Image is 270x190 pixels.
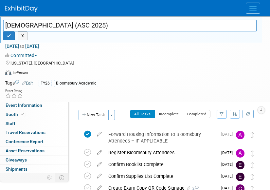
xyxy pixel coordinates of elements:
[221,162,236,167] span: [DATE]
[6,121,15,126] span: Staff
[236,149,244,158] img: Amanda Oney
[221,132,236,137] span: [DATE]
[44,173,55,182] td: Personalize Event Tab Strip
[236,161,244,169] img: Erika Rollins
[5,43,39,49] span: [DATE] [DATE]
[105,159,217,170] div: Confirm Booklist Complete
[39,80,52,87] div: FY26
[0,137,68,146] a: Conference Report
[22,81,33,85] a: Edit
[6,103,42,108] span: Event Information
[5,52,40,59] button: Committed
[94,173,105,179] a: edit
[6,157,27,162] span: Giveaways
[6,148,45,153] span: Asset Reservations
[243,110,254,118] a: Refresh
[251,132,254,138] i: Move task
[251,174,254,180] i: Move task
[155,110,183,118] button: Incomplete
[6,166,27,172] span: Shipments
[10,61,74,66] span: [US_STATE], [GEOGRAPHIC_DATA]
[5,69,262,79] div: Event Format
[221,174,236,179] span: [DATE]
[0,165,68,174] a: Shipments
[94,131,105,137] a: edit
[94,161,105,167] a: edit
[105,171,217,182] div: Confirm Supplies List Complete
[221,150,236,155] span: [DATE]
[105,129,217,147] div: Forward Housing Information to Bloomsbury Attendees – IF APPLICABLE
[6,112,26,117] span: Booth
[130,110,155,118] button: All Tasks
[5,80,33,87] td: Tags
[79,110,109,120] button: New Task
[236,131,244,139] img: Amanda Oney
[5,6,38,12] img: ExhibitDay
[21,112,24,116] i: Booth reservation complete
[0,101,68,110] a: Event Information
[19,44,25,49] span: to
[246,3,260,14] button: Menu
[183,110,211,118] button: Completed
[55,173,69,182] td: Toggle Event Tabs
[0,156,68,164] a: Giveaways
[236,173,244,181] img: Erika Rollins
[18,31,28,41] button: X
[5,70,11,75] img: Format-Inperson.png
[94,150,105,156] a: edit
[0,119,68,128] a: Staff
[54,80,98,87] div: Bloomsbury Academic
[6,139,44,144] span: Conference Report
[0,128,68,137] a: Travel Reservations
[12,70,28,75] div: In-Person
[251,162,254,168] i: Move task
[0,110,68,119] a: Booth
[251,150,254,157] i: Move task
[6,130,45,135] span: Travel Reservations
[105,147,217,158] div: Register Bloomsbury Attendees
[0,146,68,155] a: Asset Reservations
[5,89,23,93] div: Event Rating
